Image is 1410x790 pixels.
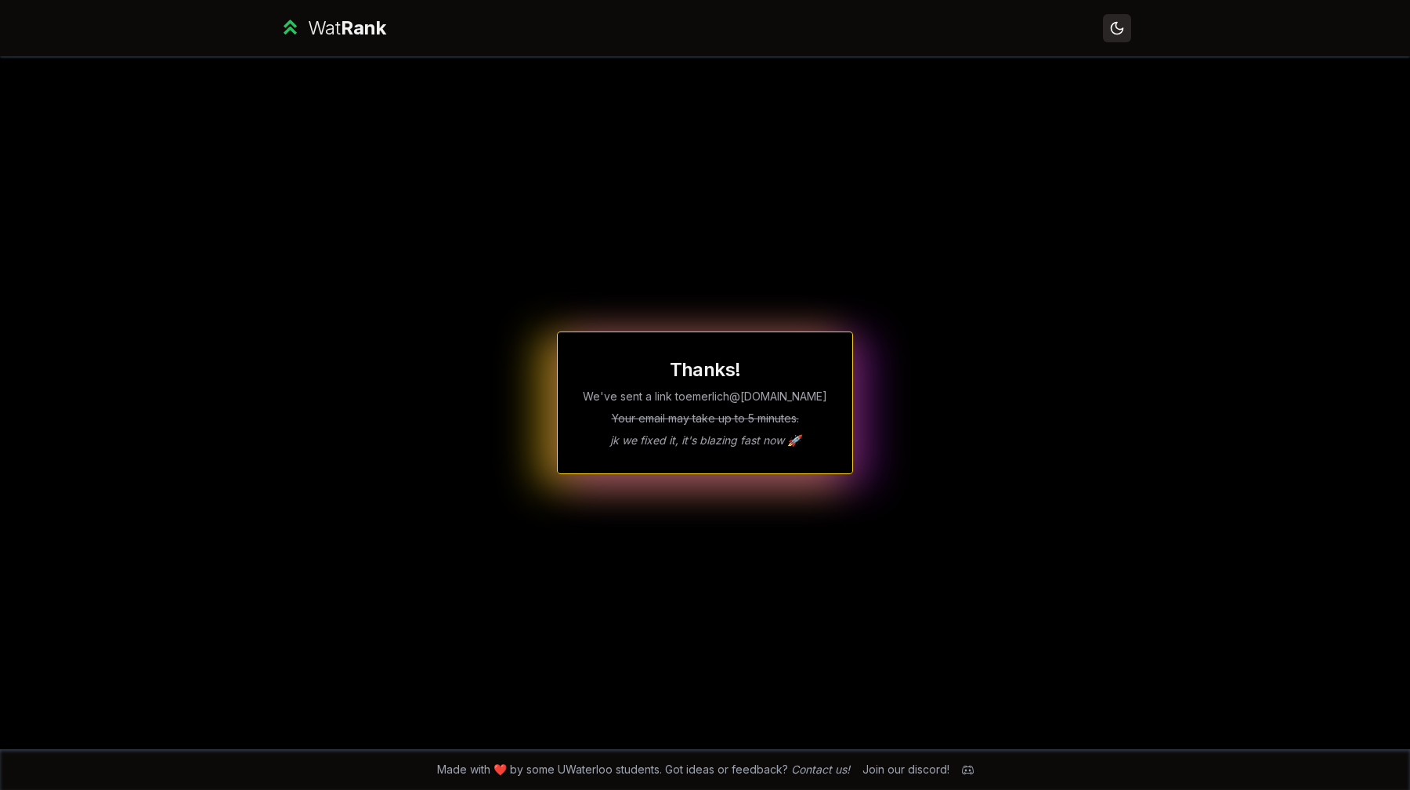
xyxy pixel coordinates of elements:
[341,16,386,39] span: Rank
[862,762,949,777] div: Join our discord!
[437,762,850,777] span: Made with ❤️ by some UWaterloo students. Got ideas or feedback?
[583,357,827,382] h1: Thanks!
[583,389,827,404] p: We've sent a link to emerlich @[DOMAIN_NAME]
[279,16,386,41] a: WatRank
[583,433,827,448] p: jk we fixed it, it's blazing fast now 🚀
[308,16,386,41] div: Wat
[583,411,827,426] p: Your email may take up to 5 minutes.
[791,763,850,776] a: Contact us!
